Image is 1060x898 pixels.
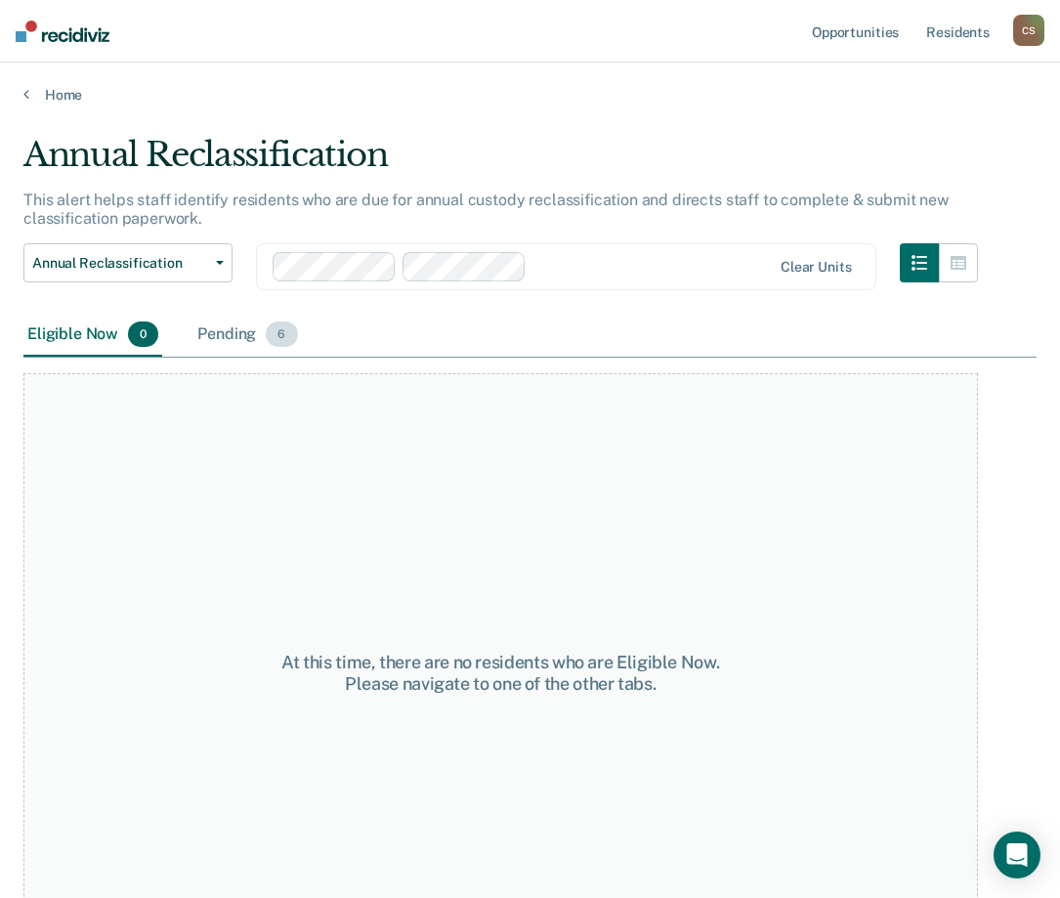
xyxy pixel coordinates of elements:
img: Recidiviz [16,21,109,42]
span: 6 [266,321,297,347]
button: CS [1013,15,1044,46]
div: Open Intercom Messenger [994,832,1040,878]
div: At this time, there are no residents who are Eligible Now. Please navigate to one of the other tabs. [263,652,739,694]
div: Eligible Now0 [23,314,162,357]
div: C S [1013,15,1044,46]
span: Annual Reclassification [32,255,208,272]
div: Annual Reclassification [23,135,978,191]
div: Clear units [781,259,852,276]
p: This alert helps staff identify residents who are due for annual custody reclassification and dir... [23,191,949,228]
div: Pending6 [193,314,301,357]
button: Annual Reclassification [23,243,233,282]
span: 0 [128,321,158,347]
a: Home [23,86,1037,104]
